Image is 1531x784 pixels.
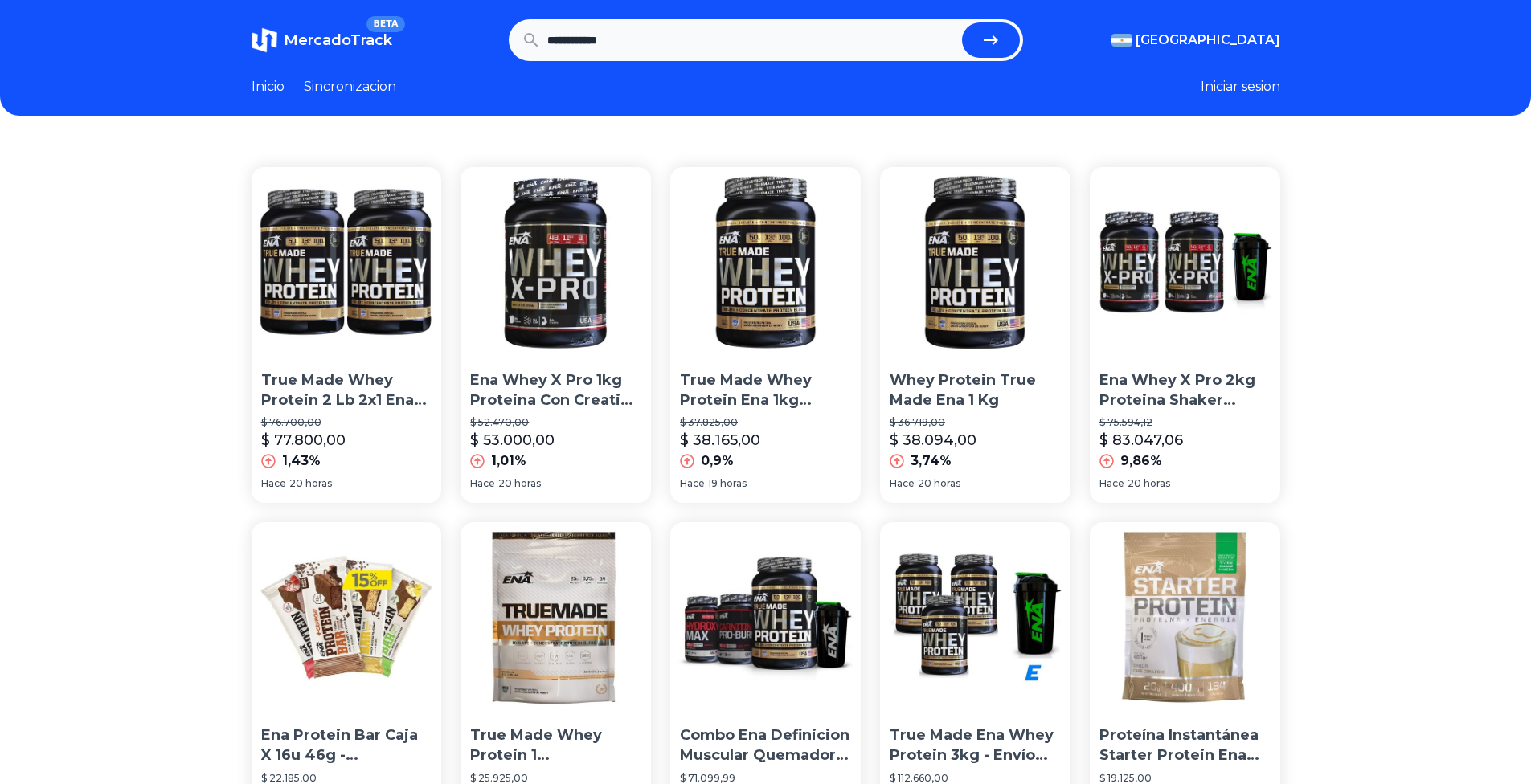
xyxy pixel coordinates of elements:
p: Whey Protein True Made Ena 1 Kg [890,370,1061,410]
a: Inicio [252,77,285,96]
img: Argentina [1111,34,1132,47]
p: 1,01% [491,451,526,471]
span: Hace [890,477,915,490]
p: Combo Ena Definicion Muscular Quemador Proteina + Shaker [680,725,851,766]
img: True Made Whey Protein 2 Lb 2x1 Ena Sport Proteína Aislada Y Concentrada [252,167,442,357]
img: Combo Ena Definicion Muscular Quemador Proteina + Shaker [670,522,861,713]
p: $ 52.470,00 [470,416,641,429]
span: 20 horas [289,477,332,490]
p: Ena Whey X Pro 2kg Proteina Shaker Crecimiento Envio Gratis [1099,370,1271,410]
img: True Made Whey Protein 1 Lb - Ena Proteina De Suero De Leche [461,522,651,713]
a: Ena Whey X Pro 1kg Proteina Con Creatina Y Glutamina OlivosEna Whey X Pro 1kg Proteina Con Creati... [461,167,651,503]
p: Ena Protein Bar Caja X 16u 46g - [PERSON_NAME] De Proteina Sabores [261,725,432,766]
p: $ 38.165,00 [680,429,760,451]
p: $ 38.094,00 [890,429,976,451]
p: $ 75.594,12 [1099,416,1271,429]
p: True Made Whey Protein 2 Lb 2x1 Ena Sport Proteína Aislada Y Concentrada [261,370,432,410]
p: True Made Whey Protein Ena 1kg Concentrada Isolada Truemade [680,370,851,410]
p: 3,74% [911,451,952,471]
button: Iniciar sesion [1201,77,1280,96]
p: $ 36.719,00 [890,416,1061,429]
p: True Made Whey Protein 1 [PERSON_NAME] Proteina [PERSON_NAME] De Leche [470,725,641,766]
span: MercadoTrack [284,31,392,49]
span: BETA [366,16,404,32]
img: Proteína Instantánea Starter Protein Ena Sport 400g [1090,522,1280,713]
span: Hace [1099,477,1124,490]
a: Whey Protein True Made Ena 1 KgWhey Protein True Made Ena 1 Kg$ 36.719,00$ 38.094,003,74%Hace20 h... [880,167,1070,503]
img: True Made Ena Whey Protein 3kg - Envío Gratis + Shaker [880,522,1070,713]
p: True Made Ena Whey Protein 3kg - Envío Gratis + Shaker [890,725,1061,766]
p: $ 53.000,00 [470,429,555,451]
span: 20 horas [498,477,541,490]
a: Sincronizacion [304,77,396,96]
p: 9,86% [1120,451,1162,471]
span: Hace [680,477,705,490]
p: 1,43% [282,451,321,471]
span: [GEOGRAPHIC_DATA] [1136,31,1280,50]
p: $ 83.047,06 [1099,429,1183,451]
p: Proteína Instantánea Starter Protein Ena Sport 400g [1099,725,1271,766]
a: Ena Whey X Pro 2kg Proteina Shaker Crecimiento Envio GratisEna Whey X Pro 2kg Proteina Shaker Cre... [1090,167,1280,503]
button: [GEOGRAPHIC_DATA] [1111,31,1280,50]
img: Ena Protein Bar Caja X 16u 46g - Barras De Proteina Sabores [252,522,442,713]
a: MercadoTrackBETA [252,27,392,53]
a: True Made Whey Protein 2 Lb 2x1 Ena Sport Proteína Aislada Y ConcentradaTrue Made Whey Protein 2 ... [252,167,442,503]
img: MercadoTrack [252,27,277,53]
p: $ 37.825,00 [680,416,851,429]
img: True Made Whey Protein Ena 1kg Concentrada Isolada Truemade [670,167,861,357]
span: 19 horas [708,477,747,490]
p: $ 76.700,00 [261,416,432,429]
img: Ena Whey X Pro 1kg Proteina Con Creatina Y Glutamina Olivos [461,167,651,357]
span: Hace [261,477,286,490]
p: Ena Whey X Pro 1kg Proteina Con Creatina Y Glutamina Olivos [470,370,641,410]
span: Hace [470,477,495,490]
a: True Made Whey Protein Ena 1kg Concentrada Isolada TruemadeTrue Made Whey Protein Ena 1kg Concent... [670,167,861,503]
span: 20 horas [1128,477,1170,490]
p: 0,9% [701,451,734,471]
span: 20 horas [918,477,960,490]
img: Ena Whey X Pro 2kg Proteina Shaker Crecimiento Envio Gratis [1090,167,1280,357]
img: Whey Protein True Made Ena 1 Kg [880,167,1070,357]
p: $ 77.800,00 [261,429,346,451]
